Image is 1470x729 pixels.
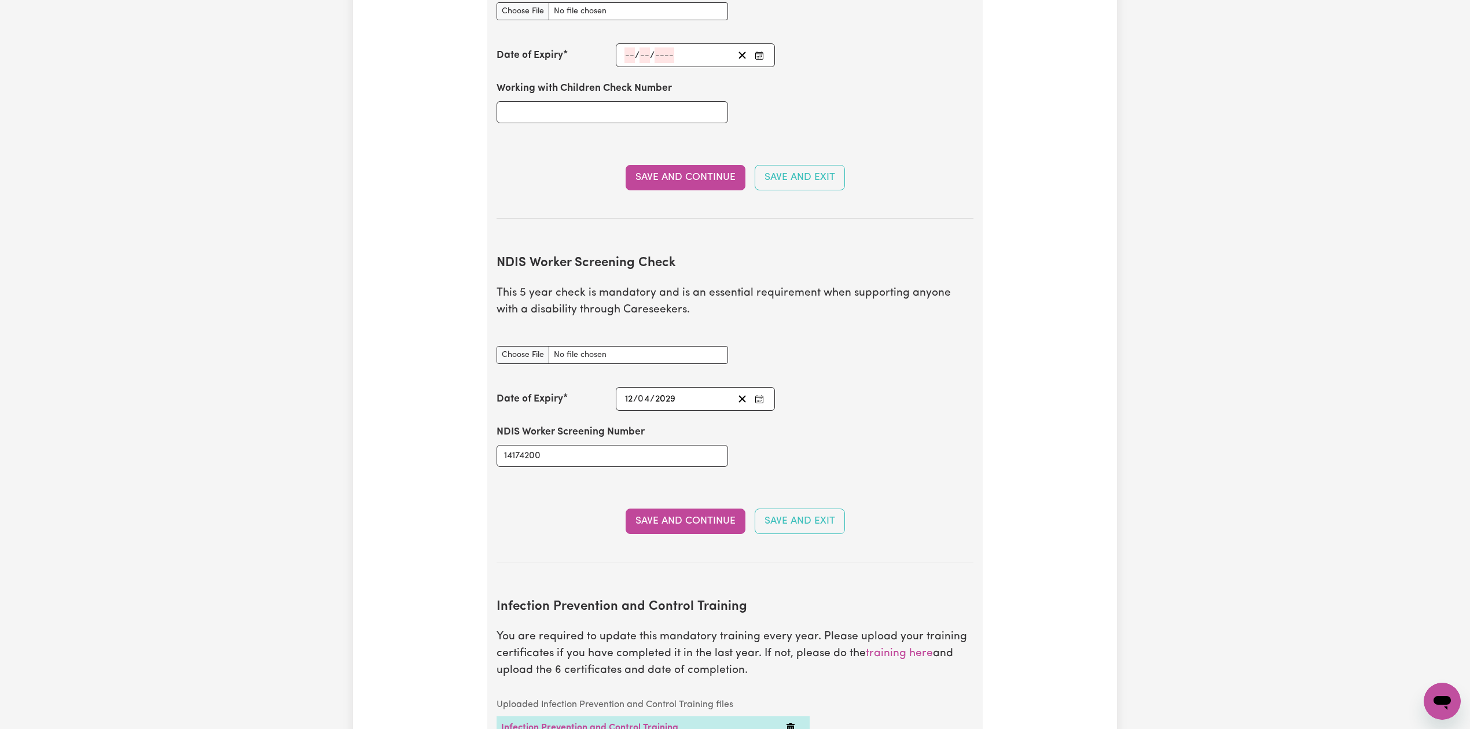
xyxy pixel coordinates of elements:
[497,693,810,716] caption: Uploaded Infection Prevention and Control Training files
[497,629,973,679] p: You are required to update this mandatory training every year. Please upload your training certif...
[655,391,676,407] input: ----
[497,392,563,407] label: Date of Expiry
[751,47,767,63] button: Enter the Date of Expiry of your Working with Children Check
[497,256,973,271] h2: NDIS Worker Screening Check
[497,81,672,96] label: Working with Children Check Number
[650,50,655,61] span: /
[635,50,640,61] span: /
[626,509,745,534] button: Save and Continue
[655,47,674,63] input: ----
[497,48,563,63] label: Date of Expiry
[624,391,633,407] input: --
[497,425,645,440] label: NDIS Worker Screening Number
[733,391,751,407] button: Clear date
[755,165,845,190] button: Save and Exit
[638,395,644,404] span: 0
[733,47,751,63] button: Clear date
[866,648,933,659] a: training here
[751,391,767,407] button: Enter the Date of Expiry of your NDIS Worker Screening Check
[497,599,973,615] h2: Infection Prevention and Control Training
[755,509,845,534] button: Save and Exit
[633,394,638,404] span: /
[650,394,655,404] span: /
[624,47,635,63] input: --
[497,285,973,319] p: This 5 year check is mandatory and is an essential requirement when supporting anyone with a disa...
[626,165,745,190] button: Save and Continue
[1424,683,1461,720] iframe: Button to launch messaging window
[640,47,650,63] input: --
[638,391,650,407] input: --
